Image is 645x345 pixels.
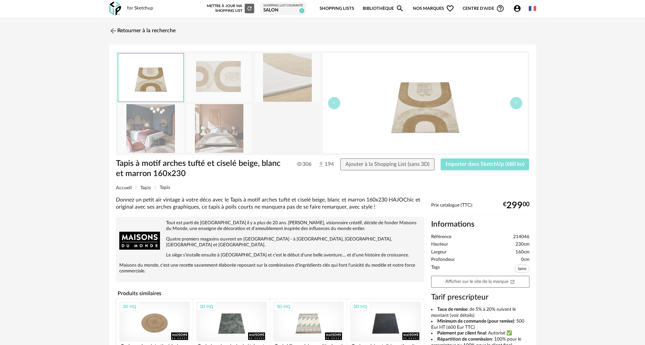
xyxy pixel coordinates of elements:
[431,292,529,302] h3: Tarif prescripteur
[396,4,404,13] span: Magnify icon
[506,203,523,208] span: 299
[441,158,529,171] button: Importer dans SketchUp (680 ko)
[431,307,529,319] li: : de 5% à 20% suivant le montant (voir détails)
[529,5,536,12] img: fr
[246,6,253,10] span: Refresh icon
[431,265,440,274] span: Tags
[299,8,304,13] span: 1
[513,4,524,13] span: Account Circle icon
[431,219,529,229] h2: Informations
[263,7,303,14] div: SALON
[109,2,121,16] img: OXP
[109,23,176,38] a: Retourner à la recherche
[431,249,447,255] span: Largeur
[323,53,528,153] img: thumbnail.png
[119,236,421,248] p: Quatre premiers magasins ouvrent en [GEOGRAPHIC_DATA] - à [GEOGRAPHIC_DATA], [GEOGRAPHIC_DATA], [...
[109,27,117,35] img: svg+xml;base64,PHN2ZyB3aWR0aD0iMjQiIGhlaWdodD0iMjQiIHZpZXdCb3g9IjAgMCAyNCAyNCIgZmlsbD0ibm9uZSIgeG...
[437,337,492,342] b: Répartition de commission
[116,185,529,190] div: Breadcrumb
[516,242,529,248] span: 230cm
[510,279,515,284] span: Open In New icon
[350,302,370,311] div: 3D HQ
[160,185,170,190] span: Tapis
[363,1,404,17] a: BibliothèqueMagnify icon
[431,242,448,248] span: Hauteur
[340,158,435,171] button: Ajouter à la Shopping List (sans 3D)
[274,302,293,311] div: 3D HQ
[127,5,153,12] div: for Sketchup
[513,4,521,13] span: Account Circle icon
[120,302,139,311] div: 3D HQ
[413,1,454,17] span: Nos marques
[345,161,429,167] span: Ajouter à la Shopping List (sans 3D)
[431,234,451,240] span: Référence
[437,319,514,324] b: Minimum de commande (pour remise)
[186,53,252,102] img: tapis-a-motif-arches-tufte-et-cisele-beige-blanc-et-marron-160x230-1000-16-26-214046_1.jpg
[263,4,303,8] div: Shopping List courante
[118,54,183,101] img: thumbnail.png
[513,234,529,240] span: 214046
[119,263,421,274] p: Maisons du monde, c'est une recette savamment élaborée reposant sur la combinaison d'ingrédients ...
[116,158,284,179] h1: Tapis à motif arches tufté et ciselé beige, blanc et marron 160x230
[431,276,529,288] a: Afficher sur le site de la marqueOpen In New icon
[119,220,421,232] p: Tout est parti de [GEOGRAPHIC_DATA] il y a plus de 20 ans. [PERSON_NAME], visionnaire créatif, dé...
[186,104,252,153] img: tapis-a-motif-arches-tufte-et-cisele-beige-blanc-et-marron-160x230-1000-16-26-214046_19.jpg
[521,257,529,263] span: 0cm
[516,249,529,255] span: 160cm
[119,220,160,261] img: brand logo
[205,4,254,13] div: Mettre à jour ma Shopping List
[297,161,311,168] span: 306
[446,161,524,167] span: Importer dans SketchUp (680 ko)
[431,330,529,337] li: : Autorisé ✅
[431,319,529,330] li: : 500 Eur HT (600 Eur TTC)
[446,4,454,13] span: Heart Outline icon
[431,203,529,215] div: Prix catalogue (TTC):
[431,257,455,263] span: Profondeur
[116,196,424,211] div: Donnez un petit air vintage à votre déco avec le Tapis à motif arches tufté et ciselé beige, blan...
[318,161,325,168] img: Téléchargements
[437,307,467,312] b: Taux de remise
[263,4,303,14] a: Shopping List courante SALON 1
[515,265,529,273] span: laine
[503,203,529,208] div: € 00
[116,186,132,190] span: Accueil
[197,302,216,311] div: 3D HQ
[320,1,354,17] a: Shopping Lists
[116,288,424,299] h4: Produits similaires
[255,53,320,102] img: tapis-a-motif-arches-tufte-et-cisele-beige-blanc-et-marron-160x230-1000-16-26-214046_2.jpg
[140,186,151,190] span: Tapis
[119,252,421,258] p: Le siège s'installe ensuite à [GEOGRAPHIC_DATA] et c'est le début d'une belle aventure.... et d'u...
[437,331,486,336] b: Paiement par client final
[318,161,328,168] span: 194
[496,4,504,13] span: Help Circle Outline icon
[463,4,504,13] span: Centre d'aideHelp Circle Outline icon
[118,104,184,153] img: tapis-a-motif-arches-tufte-et-cisele-beige-blanc-et-marron-160x230-1000-16-26-214046_3.jpg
